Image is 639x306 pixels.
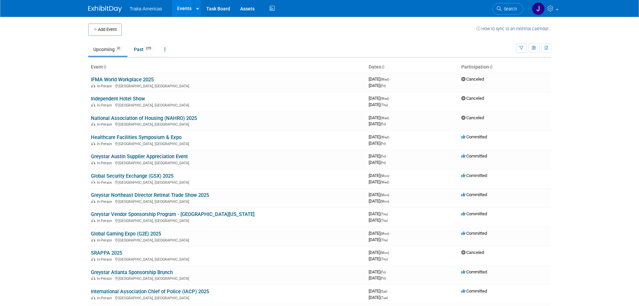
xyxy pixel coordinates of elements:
[387,269,388,274] span: -
[461,134,487,139] span: Committed
[369,269,388,274] span: [DATE]
[380,135,389,139] span: (Wed)
[369,160,386,165] span: [DATE]
[91,121,363,127] div: [GEOGRAPHIC_DATA], [GEOGRAPHIC_DATA]
[390,173,391,178] span: -
[91,142,95,145] img: In-Person Event
[97,142,114,146] span: In-Person
[369,115,391,120] span: [DATE]
[459,61,551,73] th: Participation
[91,102,363,107] div: [GEOGRAPHIC_DATA], [GEOGRAPHIC_DATA]
[369,218,388,223] span: [DATE]
[380,174,389,178] span: (Mon)
[369,77,391,82] span: [DATE]
[380,161,386,165] span: (Fri)
[91,180,95,184] img: In-Person Event
[369,199,389,204] span: [DATE]
[461,77,484,82] span: Canceled
[380,290,387,293] span: (Sat)
[91,200,95,203] img: In-Person Event
[369,102,388,107] span: [DATE]
[369,192,391,197] span: [DATE]
[97,180,114,185] span: In-Person
[492,3,523,15] a: Search
[380,232,389,235] span: (Mon)
[369,179,389,184] span: [DATE]
[501,6,517,11] span: Search
[380,257,388,261] span: (Thu)
[129,43,158,56] a: Past275
[369,231,391,236] span: [DATE]
[88,24,122,36] button: Add Event
[91,161,95,164] img: In-Person Event
[380,238,388,242] span: (Thu)
[97,238,114,243] span: In-Person
[91,276,95,280] img: In-Person Event
[91,160,363,165] div: [GEOGRAPHIC_DATA], [GEOGRAPHIC_DATA]
[461,289,487,294] span: Committed
[115,46,122,51] span: 31
[369,275,386,280] span: [DATE]
[380,270,386,274] span: (Fri)
[97,296,114,300] span: In-Person
[91,96,145,102] a: Independent Hotel Show
[369,134,391,139] span: [DATE]
[369,96,391,101] span: [DATE]
[380,142,386,145] span: (Fri)
[97,257,114,262] span: In-Person
[461,115,484,120] span: Canceled
[91,154,188,160] a: Greystar Austin Supplier Appreciation Event
[91,77,154,83] a: IFMA World Workplace 2025
[103,64,106,70] a: Sort by Event Name
[476,26,551,31] a: How to sync to an external calendar...
[91,115,197,121] a: National Association of Housing (NAHRO) 2025
[380,78,389,81] span: (Wed)
[380,219,388,222] span: (Thu)
[91,219,95,222] img: In-Person Event
[91,256,363,262] div: [GEOGRAPHIC_DATA], [GEOGRAPHIC_DATA]
[91,250,122,256] a: SRAPPA 2025
[91,269,173,275] a: Greystar Atlanta Sponsorship Brunch
[91,192,209,198] a: Greystar Northeast Director Retreat Trade Show 2025
[91,141,363,146] div: [GEOGRAPHIC_DATA], [GEOGRAPHIC_DATA]
[389,211,390,216] span: -
[369,83,386,88] span: [DATE]
[369,256,388,261] span: [DATE]
[97,276,114,281] span: In-Person
[91,122,95,126] img: In-Person Event
[461,173,487,178] span: Committed
[144,46,153,51] span: 275
[461,192,487,197] span: Committed
[380,276,386,280] span: (Fri)
[369,295,388,300] span: [DATE]
[390,77,391,82] span: -
[461,96,484,101] span: Canceled
[88,61,366,73] th: Event
[88,43,127,56] a: Upcoming31
[390,250,391,255] span: -
[91,257,95,261] img: In-Person Event
[91,83,363,88] div: [GEOGRAPHIC_DATA], [GEOGRAPHIC_DATA]
[380,180,389,184] span: (Wed)
[369,250,391,255] span: [DATE]
[369,121,386,126] span: [DATE]
[369,173,391,178] span: [DATE]
[461,231,487,236] span: Committed
[380,212,388,216] span: (Thu)
[97,122,114,127] span: In-Person
[369,154,388,159] span: [DATE]
[366,61,459,73] th: Dates
[91,103,95,106] img: In-Person Event
[91,295,363,300] div: [GEOGRAPHIC_DATA], [GEOGRAPHIC_DATA]
[130,6,162,11] span: Traka Americas
[380,200,389,203] span: (Mon)
[91,173,173,179] a: Global Security Exchange (GSX) 2025
[91,218,363,223] div: [GEOGRAPHIC_DATA], [GEOGRAPHIC_DATA]
[369,289,389,294] span: [DATE]
[380,296,388,300] span: (Tue)
[390,115,391,120] span: -
[97,200,114,204] span: In-Person
[380,84,386,88] span: (Fri)
[91,238,95,242] img: In-Person Event
[380,122,386,126] span: (Fri)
